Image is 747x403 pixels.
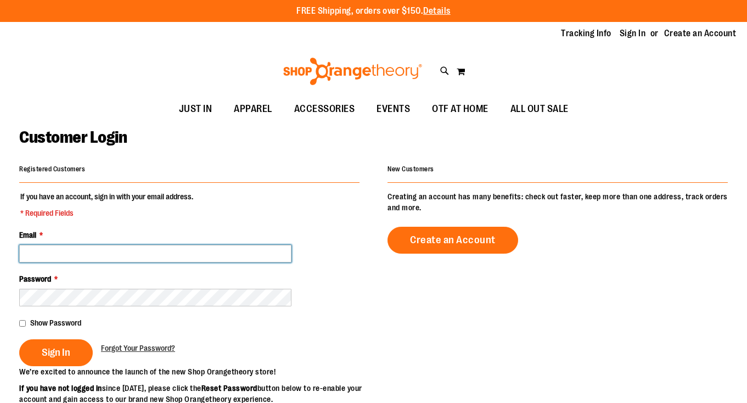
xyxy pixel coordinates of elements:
[101,344,175,352] span: Forgot Your Password?
[19,191,194,219] legend: If you have an account, sign in with your email address.
[20,208,193,219] span: * Required Fields
[30,318,81,327] span: Show Password
[387,191,728,213] p: Creating an account has many benefits: check out faster, keep more than one address, track orders...
[561,27,611,40] a: Tracking Info
[387,227,518,254] a: Create an Account
[19,366,374,377] p: We’re excited to announce the launch of the new Shop Orangetheory store!
[664,27,737,40] a: Create an Account
[423,6,451,16] a: Details
[387,165,434,173] strong: New Customers
[410,234,496,246] span: Create an Account
[19,384,102,393] strong: If you have not logged in
[296,5,451,18] p: FREE Shipping, orders over $150.
[282,58,424,85] img: Shop Orangetheory
[432,97,488,121] span: OTF AT HOME
[19,165,85,173] strong: Registered Customers
[510,97,569,121] span: ALL OUT SALE
[19,128,127,147] span: Customer Login
[101,343,175,354] a: Forgot Your Password?
[19,339,93,366] button: Sign In
[234,97,272,121] span: APPAREL
[620,27,646,40] a: Sign In
[42,346,70,359] span: Sign In
[294,97,355,121] span: ACCESSORIES
[201,384,257,393] strong: Reset Password
[377,97,410,121] span: EVENTS
[19,231,36,239] span: Email
[179,97,212,121] span: JUST IN
[19,275,51,283] span: Password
